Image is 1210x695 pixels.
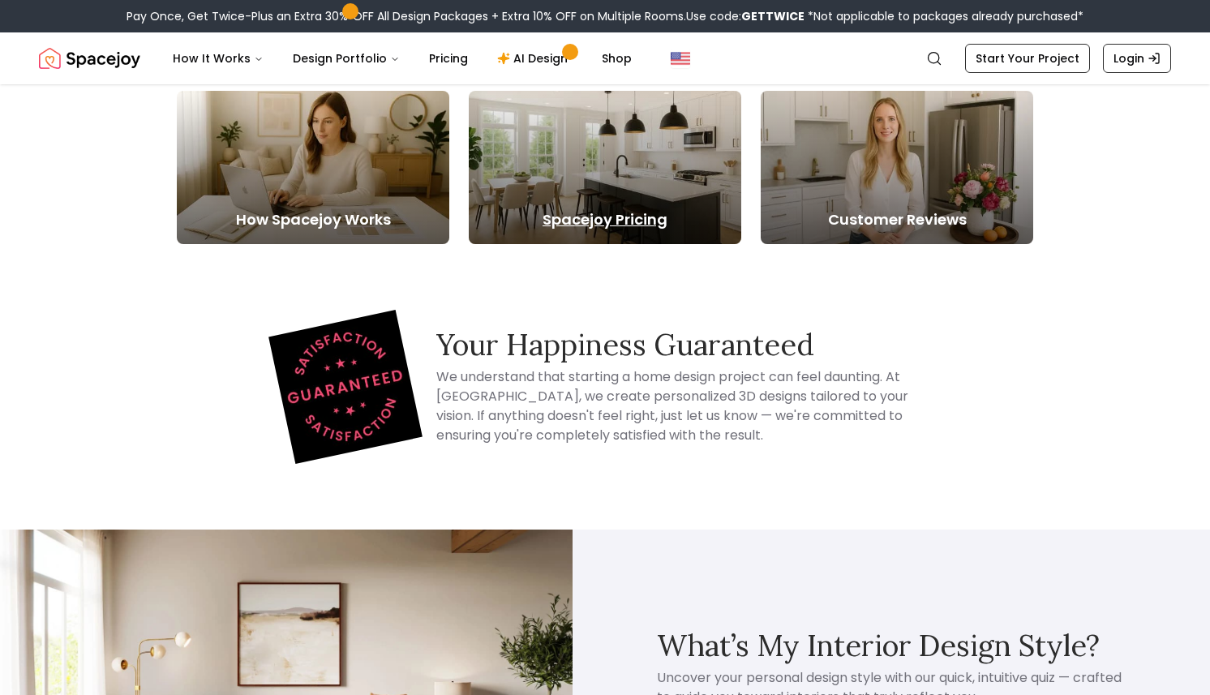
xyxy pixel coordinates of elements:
[127,8,1083,24] div: Pay Once, Get Twice-Plus an Extra 30% OFF All Design Packages + Extra 10% OFF on Multiple Rooms.
[160,42,645,75] nav: Main
[761,208,1033,231] h5: Customer Reviews
[39,42,140,75] a: Spacejoy
[469,208,741,231] h5: Spacejoy Pricing
[416,42,481,75] a: Pricing
[436,328,929,361] h3: Your Happiness Guaranteed
[177,208,449,231] h5: How Spacejoy Works
[589,42,645,75] a: Shop
[1103,44,1171,73] a: Login
[761,91,1033,244] a: Customer Reviews
[965,44,1090,73] a: Start Your Project
[686,8,805,24] span: Use code:
[805,8,1083,24] span: *Not applicable to packages already purchased*
[469,91,741,244] a: Spacejoy Pricing
[39,32,1171,84] nav: Global
[280,42,413,75] button: Design Portfolio
[177,91,449,244] a: How Spacejoy Works
[741,8,805,24] b: GETTWICE
[160,42,277,75] button: How It Works
[484,42,586,75] a: AI Design
[39,42,140,75] img: Spacejoy Logo
[242,322,968,452] div: Happiness Guarantee Information
[671,49,690,68] img: United States
[657,629,1100,662] h3: What’s My Interior Design Style?
[268,310,423,464] img: Spacejoy logo representing our Happiness Guaranteed promise
[436,367,929,445] h4: We understand that starting a home design project can feel daunting. At [GEOGRAPHIC_DATA], we cre...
